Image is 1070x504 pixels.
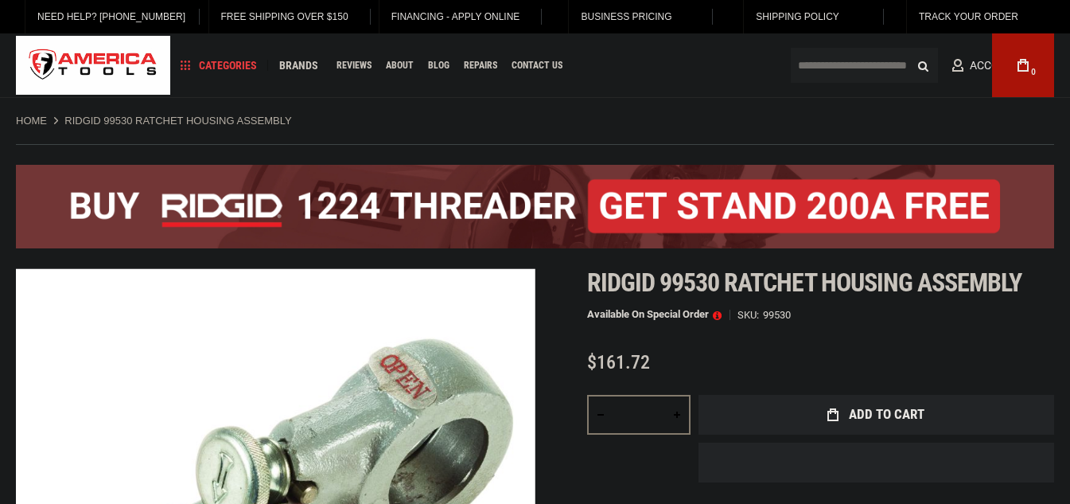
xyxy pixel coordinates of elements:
[16,36,170,96] img: America Tools
[457,55,504,76] a: Repairs
[16,36,170,96] a: store logo
[698,395,1054,435] button: Add to Cart
[464,61,497,70] span: Repairs
[504,55,570,76] a: Contact Us
[763,310,791,320] div: 99530
[512,61,562,70] span: Contact Us
[587,268,1021,298] span: Ridgid 99530 ratchet housing assembly
[908,50,938,80] button: Search
[16,114,47,128] a: Home
[272,55,325,76] a: Brands
[421,55,457,76] a: Blog
[181,60,257,71] span: Categories
[849,408,924,421] span: Add to Cart
[756,11,839,22] span: Shipping Policy
[337,61,372,70] span: Reviews
[1008,33,1038,97] a: 0
[173,55,264,76] a: Categories
[428,61,449,70] span: Blog
[64,115,291,127] strong: RIDGID 99530 RATCHET HOUSING ASSEMBLY
[587,351,650,373] span: $161.72
[329,55,379,76] a: Reviews
[737,310,763,320] strong: SKU
[386,61,414,70] span: About
[1031,68,1036,76] span: 0
[279,60,318,71] span: Brands
[16,165,1054,248] img: BOGO: Buy the RIDGID® 1224 Threader (26092), get the 92467 200A Stand FREE!
[587,309,722,320] p: Available on Special Order
[379,55,421,76] a: About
